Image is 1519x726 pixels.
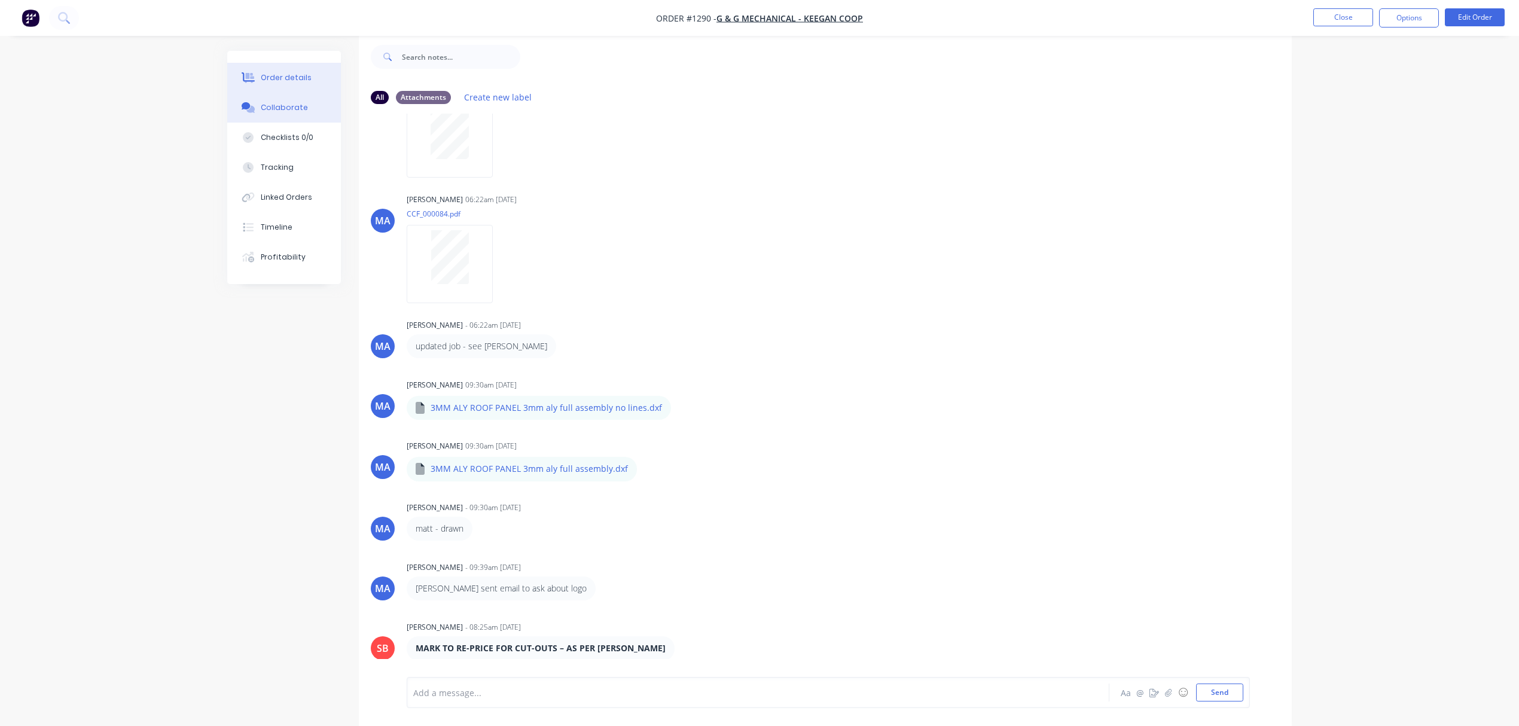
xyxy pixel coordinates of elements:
[375,460,391,474] div: MA
[227,152,341,182] button: Tracking
[465,380,517,391] div: 09:30am [DATE]
[261,252,306,263] div: Profitability
[1133,685,1147,700] button: @
[656,13,716,24] span: Order #1290 -
[227,93,341,123] button: Collaborate
[261,132,313,143] div: Checklists 0/0
[416,642,666,654] strong: MARK TO RE-PRICE FOR CUT-OUTS – AS PER [PERSON_NAME]
[465,622,521,633] div: - 08:25am [DATE]
[1118,685,1133,700] button: Aa
[407,562,463,573] div: [PERSON_NAME]
[416,340,547,352] p: updated job - see [PERSON_NAME]
[227,182,341,212] button: Linked Orders
[407,320,463,331] div: [PERSON_NAME]
[227,242,341,272] button: Profitability
[416,582,587,594] p: [PERSON_NAME] sent email to ask about logo
[458,89,538,105] button: Create new label
[227,123,341,152] button: Checklists 0/0
[375,213,391,228] div: MA
[431,402,662,414] p: 3MM ALY ROOF PANEL 3mm aly full assembly no lines.dxf
[375,521,391,536] div: MA
[1445,8,1505,26] button: Edit Order
[716,13,863,24] a: G & G Mechanical - Keegan Coop
[1196,684,1243,701] button: Send
[465,562,521,573] div: - 09:39am [DATE]
[402,45,520,69] input: Search notes...
[465,320,521,331] div: - 06:22am [DATE]
[407,622,463,633] div: [PERSON_NAME]
[396,91,451,104] div: Attachments
[407,380,463,391] div: [PERSON_NAME]
[375,399,391,413] div: MA
[465,502,521,513] div: - 09:30am [DATE]
[407,194,463,205] div: [PERSON_NAME]
[261,72,312,83] div: Order details
[227,63,341,93] button: Order details
[375,581,391,596] div: MA
[465,194,517,205] div: 06:22am [DATE]
[431,463,628,475] p: 3MM ALY ROOF PANEL 3mm aly full assembly.dxf
[227,212,341,242] button: Timeline
[261,222,292,233] div: Timeline
[22,9,39,27] img: Factory
[261,102,308,113] div: Collaborate
[1176,685,1190,700] button: ☺
[377,641,389,655] div: SB
[375,339,391,353] div: MA
[1379,8,1439,28] button: Options
[407,209,505,219] p: CCF_000084.pdf
[416,523,463,535] p: matt - drawn
[407,502,463,513] div: [PERSON_NAME]
[407,441,463,452] div: [PERSON_NAME]
[371,91,389,104] div: All
[261,192,312,203] div: Linked Orders
[465,441,517,452] div: 09:30am [DATE]
[261,162,294,173] div: Tracking
[1313,8,1373,26] button: Close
